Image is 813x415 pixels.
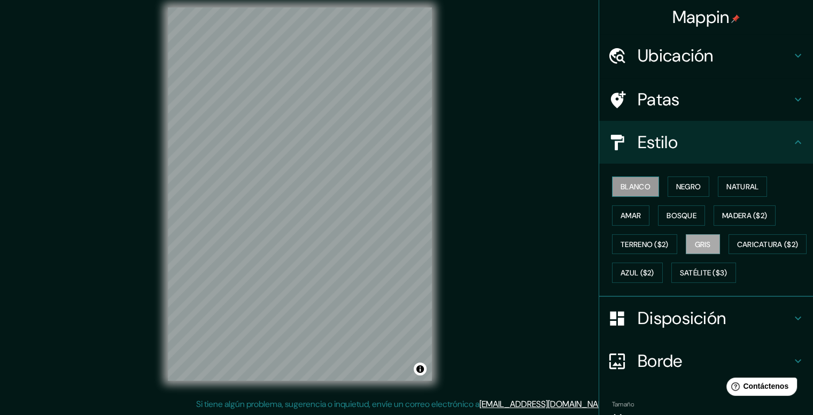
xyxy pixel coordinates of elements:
font: Ubicación [638,44,714,67]
button: Activar o desactivar atribución [414,363,427,375]
button: Madera ($2) [714,205,776,226]
button: Satélite ($3) [671,263,736,283]
div: Disposición [599,297,813,340]
div: Estilo [599,121,813,164]
canvas: Mapa [168,7,432,381]
font: Blanco [621,182,651,191]
iframe: Lanzador de widgets de ayuda [718,373,801,403]
button: Amar [612,205,649,226]
font: Amar [621,211,641,220]
a: [EMAIL_ADDRESS][DOMAIN_NAME] [479,398,611,410]
div: Ubicación [599,34,813,77]
font: Satélite ($3) [680,268,727,278]
font: Azul ($2) [621,268,654,278]
button: Terreno ($2) [612,234,677,255]
font: Bosque [667,211,696,220]
div: Patas [599,78,813,121]
button: Azul ($2) [612,263,663,283]
img: pin-icon.png [731,14,740,23]
button: Gris [686,234,720,255]
button: Natural [718,176,767,197]
font: Madera ($2) [722,211,767,220]
font: Disposición [638,307,726,329]
font: Terreno ($2) [621,240,669,249]
button: Blanco [612,176,659,197]
font: Caricatura ($2) [737,240,799,249]
font: Natural [726,182,758,191]
font: Negro [676,182,701,191]
font: Si tiene algún problema, sugerencia o inquietud, envíe un correo electrónico a [196,398,479,410]
button: Bosque [658,205,705,226]
div: Borde [599,340,813,382]
font: Estilo [638,131,678,153]
font: Patas [638,88,680,111]
button: Negro [668,176,710,197]
button: Caricatura ($2) [729,234,807,255]
font: Tamaño [612,400,634,409]
font: Gris [695,240,711,249]
font: Borde [638,350,683,372]
font: Mappin [672,6,730,28]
